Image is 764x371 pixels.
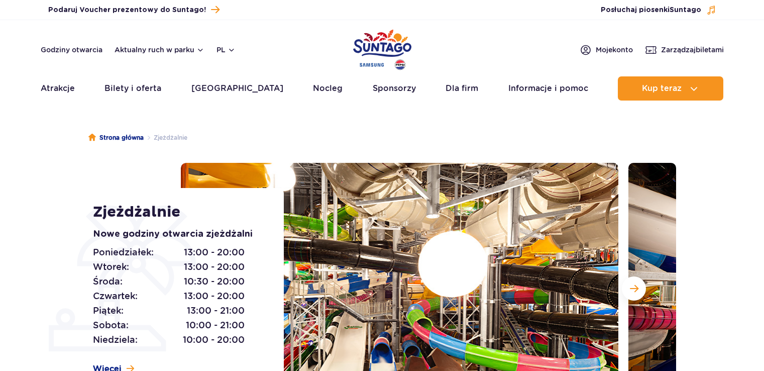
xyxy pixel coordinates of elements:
span: Niedziela: [93,333,138,347]
button: Aktualny ruch w parku [115,46,204,54]
a: Zarządzajbiletami [645,44,724,56]
span: 10:30 - 20:00 [184,274,245,289]
a: Mojekonto [580,44,633,56]
span: Poniedziałek: [93,245,154,259]
button: pl [216,45,236,55]
span: Piątek: [93,304,124,318]
button: Kup teraz [618,76,723,101]
a: Bilety i oferta [104,76,161,101]
span: Zarządzaj biletami [661,45,724,55]
p: Nowe godziny otwarcia zjeżdżalni [93,227,261,241]
a: Dla firm [446,76,478,101]
li: Zjeżdżalnie [144,133,187,143]
span: 13:00 - 20:00 [184,260,245,274]
span: Posłuchaj piosenki [601,5,701,15]
span: 13:00 - 20:00 [184,289,245,303]
span: Moje konto [596,45,633,55]
span: Suntago [670,7,701,14]
a: Nocleg [313,76,343,101]
a: Park of Poland [353,25,411,71]
h1: Zjeżdżalnie [93,203,261,221]
a: Godziny otwarcia [41,45,102,55]
span: Czwartek: [93,289,138,303]
span: 10:00 - 20:00 [183,333,245,347]
a: Sponsorzy [373,76,416,101]
span: 13:00 - 21:00 [187,304,245,318]
span: Kup teraz [642,84,682,93]
a: Informacje i pomoc [508,76,588,101]
span: Sobota: [93,318,129,332]
span: Wtorek: [93,260,129,274]
a: [GEOGRAPHIC_DATA] [191,76,283,101]
a: Podaruj Voucher prezentowy do Suntago! [48,3,220,17]
a: Atrakcje [41,76,75,101]
button: Następny slajd [622,276,646,301]
span: Podaruj Voucher prezentowy do Suntago! [48,5,206,15]
span: 13:00 - 20:00 [184,245,245,259]
span: 10:00 - 21:00 [186,318,245,332]
a: Strona główna [88,133,144,143]
span: Środa: [93,274,123,289]
button: Posłuchaj piosenkiSuntago [601,5,716,15]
